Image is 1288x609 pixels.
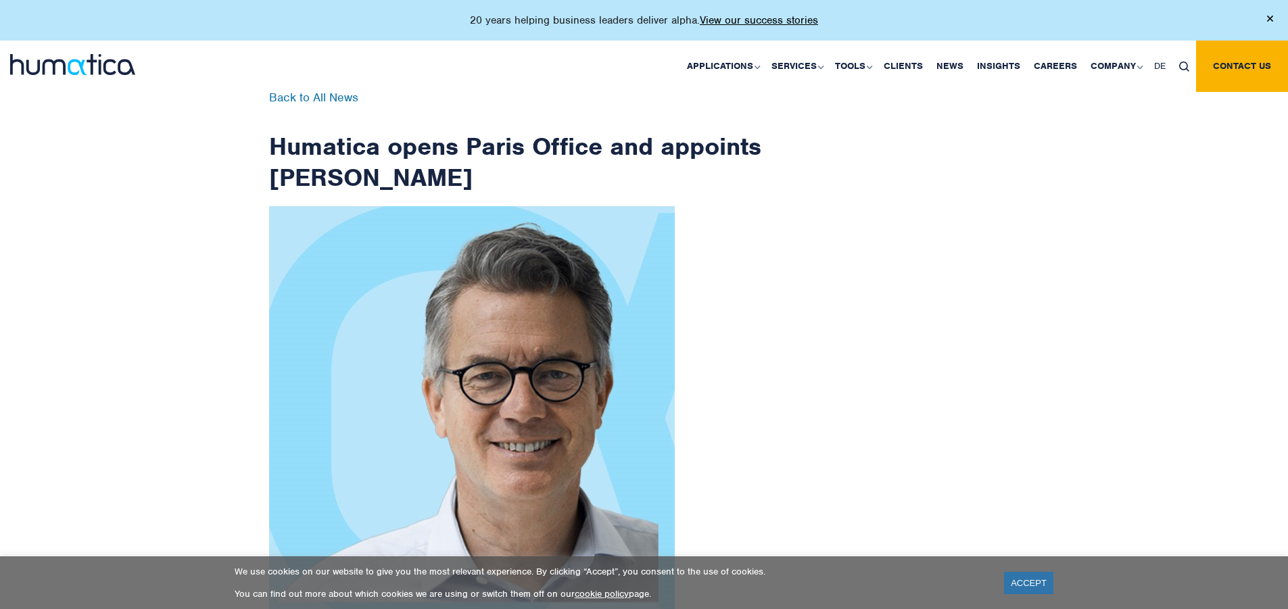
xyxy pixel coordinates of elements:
a: News [930,41,970,92]
a: Insights [970,41,1027,92]
a: ACCEPT [1004,572,1053,594]
p: 20 years helping business leaders deliver alpha. [470,14,818,27]
a: DE [1147,41,1172,92]
a: Applications [680,41,765,92]
p: We use cookies on our website to give you the most relevant experience. By clicking “Accept”, you... [235,566,987,577]
a: cookie policy [575,588,629,600]
h1: Humatica opens Paris Office and appoints [PERSON_NAME] [269,92,763,193]
a: Contact us [1196,41,1288,92]
a: Clients [877,41,930,92]
span: DE [1154,60,1166,72]
a: View our success stories [700,14,818,27]
a: Careers [1027,41,1084,92]
a: Back to All News [269,90,358,105]
img: search_icon [1179,62,1189,72]
a: Services [765,41,828,92]
a: Company [1084,41,1147,92]
img: logo [10,54,135,75]
p: You can find out more about which cookies we are using or switch them off on our page. [235,588,987,600]
a: Tools [828,41,877,92]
